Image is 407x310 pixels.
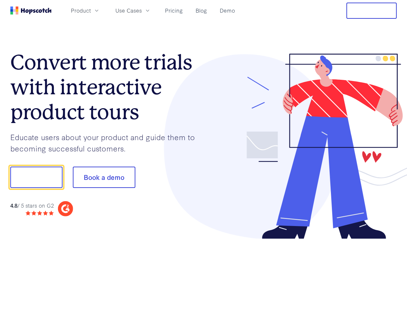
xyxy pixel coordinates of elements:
p: Educate users about your product and guide them to becoming successful customers. [10,131,204,154]
strong: 4.8 [10,201,17,209]
button: Show me! [10,167,63,188]
div: / 5 stars on G2 [10,201,54,210]
a: Home [10,6,52,15]
h1: Convert more trials with interactive product tours [10,50,204,124]
span: Use Cases [115,6,142,15]
a: Blog [193,5,209,16]
button: Use Cases [111,5,155,16]
a: Pricing [162,5,185,16]
button: Free Trial [346,3,397,19]
a: Demo [217,5,237,16]
button: Book a demo [73,167,135,188]
span: Product [71,6,91,15]
button: Product [67,5,104,16]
